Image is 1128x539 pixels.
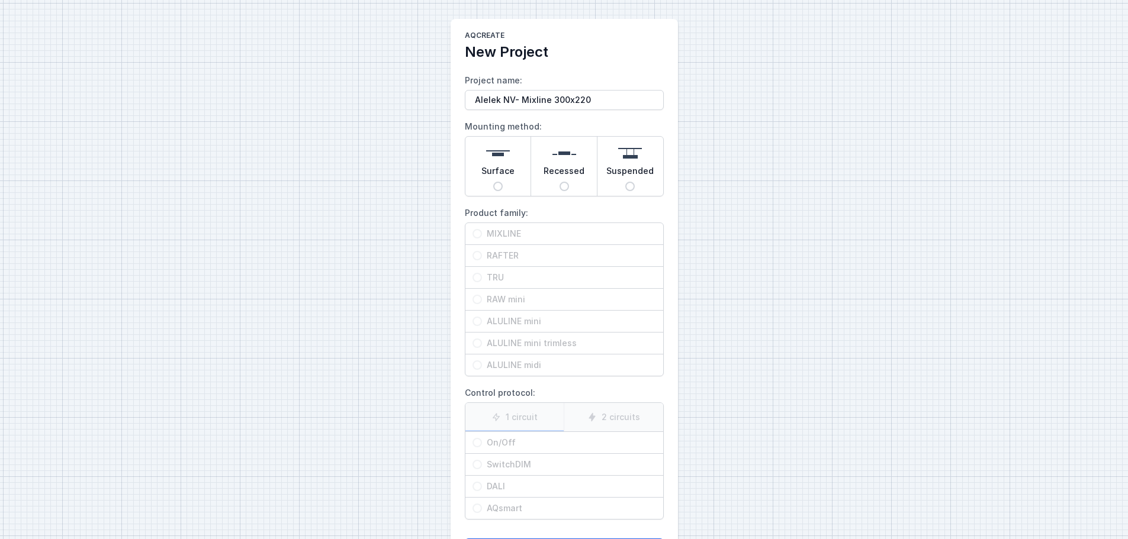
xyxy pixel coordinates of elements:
[481,165,515,182] span: Surface
[486,141,510,165] img: surface.svg
[493,182,503,191] input: Surface
[465,71,664,110] label: Project name:
[465,204,664,376] label: Product family:
[606,165,654,182] span: Suspended
[465,43,664,62] h2: New Project
[560,182,569,191] input: Recessed
[552,141,576,165] img: recessed.svg
[465,383,664,519] label: Control protocol:
[618,141,642,165] img: suspended.svg
[625,182,635,191] input: Suspended
[544,165,584,182] span: Recessed
[465,117,664,196] label: Mounting method:
[465,31,664,43] h1: AQcreate
[465,90,664,110] input: Project name:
